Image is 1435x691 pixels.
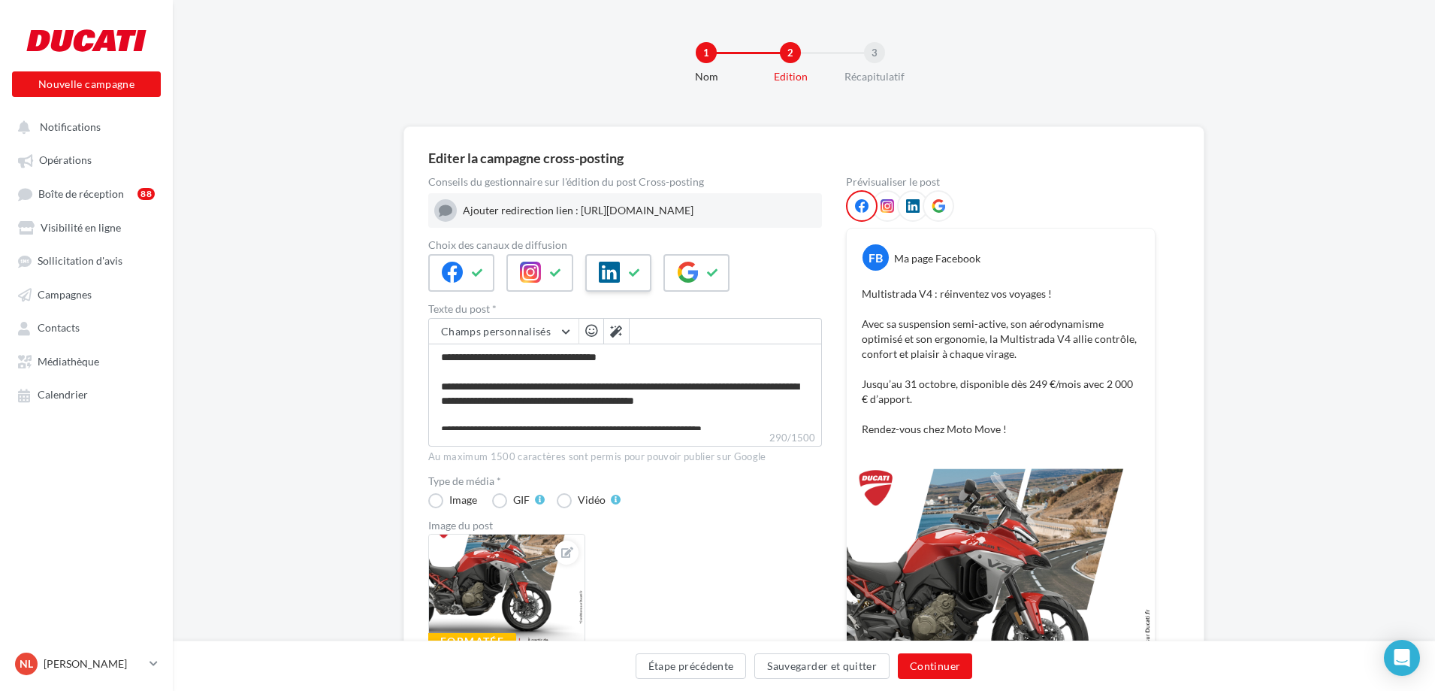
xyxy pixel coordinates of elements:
[513,495,530,505] div: GIF
[658,69,754,84] div: Nom
[428,476,822,486] label: Type de média *
[428,240,822,250] label: Choix des canaux de diffusion
[428,430,822,447] label: 290/1500
[428,304,822,314] label: Texte du post *
[826,69,923,84] div: Récapitulatif
[9,380,164,408] a: Calendrier
[137,188,155,200] div: 88
[38,389,88,402] span: Calendrier
[9,280,164,308] a: Campagnes
[864,42,885,63] div: 3
[44,656,143,671] p: [PERSON_NAME]
[862,286,1140,437] p: Multistrada V4 : réinventez vos voyages ! Avec sa suspension semi-active, son aérodynamisme optim...
[898,653,972,679] button: Continuer
[463,203,816,218] div: Ajouter redirection lien : [URL][DOMAIN_NAME]
[9,314,164,341] a: Contacts
[9,113,158,140] button: Notifications
[846,177,1156,187] div: Prévisualiser le post
[429,319,579,344] button: Champs personnalisés
[428,151,624,165] div: Editer la campagne cross-posting
[12,71,161,97] button: Nouvelle campagne
[20,656,33,671] span: NL
[38,355,99,368] span: Médiathèque
[9,347,164,374] a: Médiathèque
[38,288,92,301] span: Campagnes
[578,495,606,505] div: Vidéo
[742,69,838,84] div: Edition
[441,325,551,338] span: Champs personnalisés
[863,244,889,271] div: FB
[780,42,801,63] div: 2
[754,653,890,679] button: Sauvegarder et quitter
[428,633,516,650] div: Formatée
[636,653,747,679] button: Étape précédente
[9,247,164,274] a: Sollicitation d'avis
[9,146,164,173] a: Opérations
[1384,640,1420,676] div: Open Intercom Messenger
[38,255,122,268] span: Sollicitation d'avis
[696,42,717,63] div: 1
[449,495,477,505] div: Image
[38,322,80,335] span: Contacts
[894,251,980,266] div: Ma page Facebook
[41,221,121,234] span: Visibilité en ligne
[38,187,124,200] span: Boîte de réception
[428,450,822,464] div: Au maximum 1500 caractères sont permis pour pouvoir publier sur Google
[428,520,822,531] div: Image du post
[9,214,164,241] a: Visibilité en ligne
[9,180,164,208] a: Boîte de réception88
[12,650,161,678] a: NL [PERSON_NAME]
[39,154,92,167] span: Opérations
[40,120,101,133] span: Notifications
[428,177,822,187] div: Conseils du gestionnaire sur l'édition du post Cross-posting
